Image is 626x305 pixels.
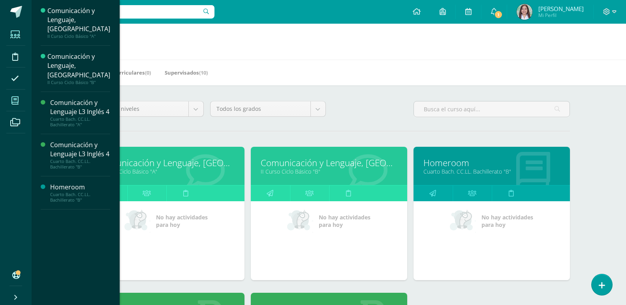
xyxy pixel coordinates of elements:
[47,6,110,39] a: Comunicación y Lenguaje, [GEOGRAPHIC_DATA]II Curso Ciclo Básico "A"
[261,157,397,169] a: Comunicación y Lenguaje, [GEOGRAPHIC_DATA]
[50,183,110,203] a: HomeroomCuarto Bach. CC.LL. Bachillerato "B"
[98,168,235,175] a: II Curso Ciclo Básico "A"
[165,66,208,79] a: Supervisados(10)
[538,5,584,13] span: [PERSON_NAME]
[494,10,503,19] span: 1
[98,157,235,169] a: Comunicación y Lenguaje, [GEOGRAPHIC_DATA]
[50,98,110,116] div: Comunicación y Lenguaje L3 Inglés 4
[414,101,570,117] input: Busca el curso aquí...
[287,209,313,233] img: no_activities_small.png
[423,168,560,175] a: Cuarto Bach. CC.LL. Bachillerato "B"
[37,5,214,19] input: Busca un usuario...
[450,209,476,233] img: no_activities_small.png
[517,4,532,20] img: f5bd1891ebb362354a98283855bc7a32.png
[216,101,305,116] span: Todos los grados
[156,213,208,228] span: No hay actividades para hoy
[47,52,110,85] a: Comunicación y Lenguaje, [GEOGRAPHIC_DATA]II Curso Ciclo Básico "B"
[50,192,110,203] div: Cuarto Bach. CC.LL. Bachillerato "B"
[50,159,110,170] div: Cuarto Bach. CC.LL. Bachillerato "B"
[50,98,110,127] a: Comunicación y Lenguaje L3 Inglés 4Cuarto Bach. CC.LL. Bachillerato "A"
[261,168,397,175] a: II Curso Ciclo Básico "B"
[94,101,182,116] span: Todos los niveles
[538,12,584,19] span: Mi Perfil
[124,209,150,233] img: no_activities_small.png
[211,101,325,116] a: Todos los grados
[423,157,560,169] a: Homeroom
[50,140,110,159] div: Comunicación y Lenguaje L3 Inglés 4
[50,140,110,170] a: Comunicación y Lenguaje L3 Inglés 4Cuarto Bach. CC.LL. Bachillerato "B"
[47,6,110,34] div: Comunicación y Lenguaje, [GEOGRAPHIC_DATA]
[47,52,110,79] div: Comunicación y Lenguaje, [GEOGRAPHIC_DATA]
[47,34,110,39] div: II Curso Ciclo Básico "A"
[50,183,110,192] div: Homeroom
[88,101,203,116] a: Todos los niveles
[50,116,110,127] div: Cuarto Bach. CC.LL. Bachillerato "A"
[481,213,533,228] span: No hay actividades para hoy
[319,213,370,228] span: No hay actividades para hoy
[47,80,110,85] div: II Curso Ciclo Básico "B"
[145,69,151,76] span: (0)
[89,66,151,79] a: Mis Extracurriculares(0)
[199,69,208,76] span: (10)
